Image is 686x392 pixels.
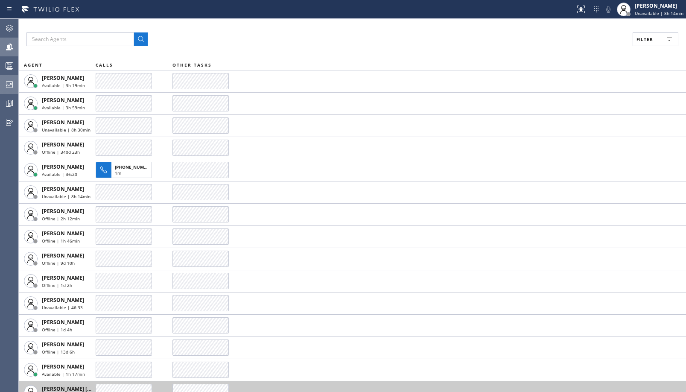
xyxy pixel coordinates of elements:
button: Mute [602,3,614,15]
span: Filter [636,36,653,42]
span: Unavailable | 8h 14min [635,10,683,16]
span: [PERSON_NAME] [42,296,84,304]
span: [PERSON_NAME] [42,341,84,348]
span: [PERSON_NAME] [42,141,84,148]
span: Offline | 340d 23h [42,149,80,155]
span: [PERSON_NAME] [42,319,84,326]
span: Offline | 1d 2h [42,282,72,288]
span: Offline | 13d 6h [42,349,75,355]
button: Filter [633,32,678,46]
button: [PHONE_NUMBER]1m [96,159,155,181]
span: Offline | 1d 4h [42,327,72,333]
span: [PERSON_NAME] [42,252,84,259]
span: [PERSON_NAME] [42,208,84,215]
span: [PERSON_NAME] [42,363,84,370]
span: [PHONE_NUMBER] [115,164,154,170]
span: Available | 1h 17min [42,371,85,377]
span: [PERSON_NAME] [42,119,84,126]
span: [PERSON_NAME] [42,74,84,82]
span: CALLS [96,62,113,68]
span: [PERSON_NAME] [42,163,84,170]
div: [PERSON_NAME] [635,2,683,9]
input: Search Agents [26,32,134,46]
span: Unavailable | 8h 14min [42,193,90,199]
span: Available | 36:20 [42,171,77,177]
span: Offline | 9d 10h [42,260,75,266]
span: [PERSON_NAME] [42,230,84,237]
span: [PERSON_NAME] [42,274,84,281]
span: [PERSON_NAME] [42,185,84,193]
span: Available | 3h 19min [42,82,85,88]
span: Unavailable | 8h 30min [42,127,90,133]
span: AGENT [24,62,43,68]
span: [PERSON_NAME] [42,97,84,104]
span: Available | 3h 59min [42,105,85,111]
span: Offline | 1h 46min [42,238,80,244]
span: OTHER TASKS [172,62,212,68]
span: 1m [115,170,121,176]
span: Offline | 2h 12min [42,216,80,222]
span: Unavailable | 46:33 [42,304,83,310]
